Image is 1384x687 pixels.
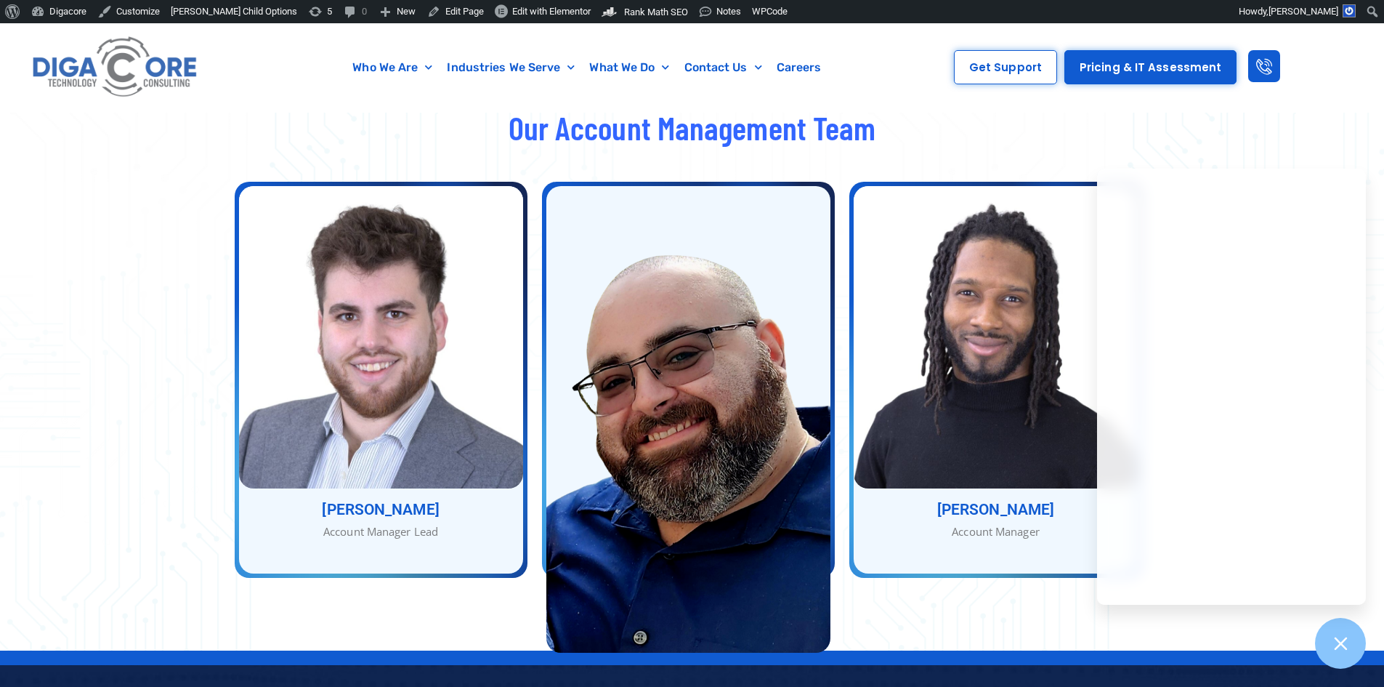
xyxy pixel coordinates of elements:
[954,50,1057,84] a: Get Support
[854,502,1138,518] h3: [PERSON_NAME]
[969,62,1042,73] span: Get Support
[440,51,582,84] a: Industries We Serve
[1097,169,1366,605] iframe: Chatgenie Messenger
[512,6,591,17] span: Edit with Elementor
[239,523,523,540] div: Account Manager Lead
[854,186,1138,489] img: Nirobe Fleming - Account Manager
[239,186,523,489] img: Sammy-Lederer - Account Manager Lead
[509,108,876,147] span: Our Account Management Team
[1064,50,1237,84] a: Pricing & IT Assessment
[677,51,769,84] a: Contact Us
[854,523,1138,540] div: Account Manager
[345,51,440,84] a: Who We Are
[239,502,523,518] h3: [PERSON_NAME]
[28,31,203,105] img: Digacore logo 1
[1080,62,1221,73] span: Pricing & IT Assessment
[582,51,676,84] a: What We Do
[1268,6,1338,17] span: [PERSON_NAME]
[546,186,830,653] img: 4 4 - Digacore
[769,51,829,84] a: Careers
[272,51,902,84] nav: Menu
[624,7,688,17] span: Rank Math SEO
